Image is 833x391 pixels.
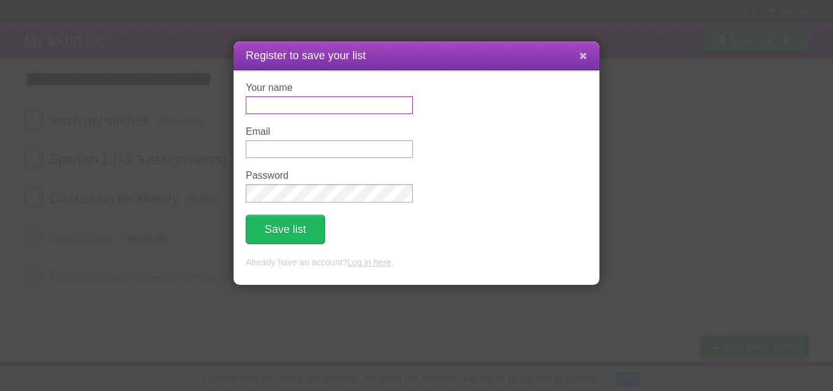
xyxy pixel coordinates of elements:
button: Save list [246,215,325,244]
a: Log in here [347,257,391,267]
label: Email [246,126,413,137]
h1: Register to save your list [246,48,587,64]
label: Your name [246,82,413,93]
p: Already have an account? . [246,256,587,270]
label: Password [246,170,413,181]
